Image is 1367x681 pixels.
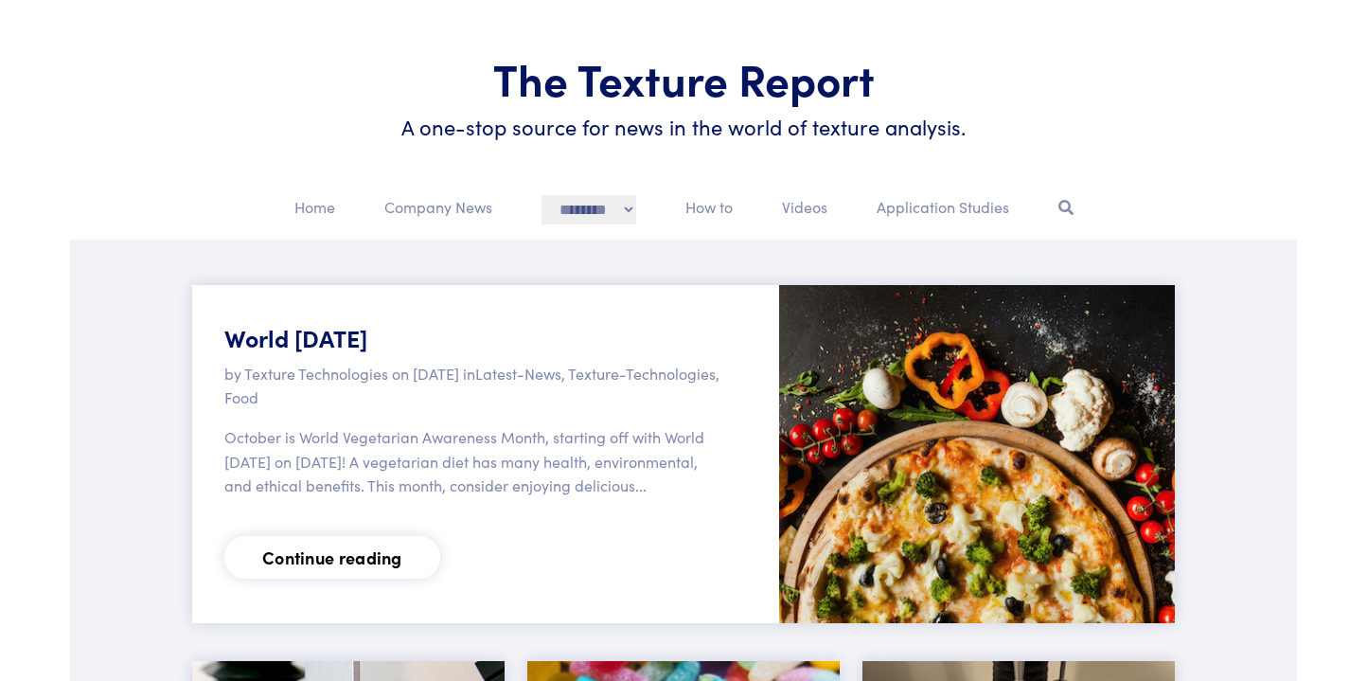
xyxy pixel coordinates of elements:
p: Home [294,195,335,220]
img: image of pizza [779,285,1176,623]
p: October is World Vegetarian Awareness Month, starting off with World [DATE] on [DATE]! A vegetari... [224,425,724,498]
p: Videos [782,195,827,220]
h5: World [DATE] [224,321,724,354]
p: Application Studies [877,195,1009,220]
a: Continue reading [224,536,440,579]
h1: The Texture Report [115,51,1252,106]
p: Company News [384,195,492,220]
p: How to [685,195,733,220]
h6: A one-stop source for news in the world of texture analysis. [115,113,1252,142]
p: by Texture Technologies on [DATE] in [224,362,724,410]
